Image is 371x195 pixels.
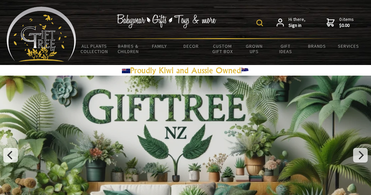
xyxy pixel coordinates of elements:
[353,148,368,162] button: Next
[301,39,333,53] a: Brands
[289,23,305,29] strong: Sign in
[7,7,76,62] img: Babyware - Gifts - Toys and more...
[339,23,354,29] strong: $0.00
[327,17,354,28] a: 0 items$0.00
[122,65,249,75] a: Proudly Kiwi and Aussie Owned
[256,20,263,26] img: product search
[117,14,216,28] img: Babywear - Gifts - Toys & more
[3,148,18,162] button: Previous
[76,39,112,58] a: All Plants Collection
[277,17,305,28] a: Hi there,Sign in
[144,39,175,53] a: Family
[333,39,364,53] a: Services
[207,39,238,58] a: Custom Gift Box
[289,17,305,28] span: Hi there,
[175,39,207,53] a: Decor
[112,39,144,58] a: Babies & Children
[270,39,301,58] a: Gift Ideas
[238,39,270,58] a: Grown Ups
[339,16,354,28] span: 0 items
